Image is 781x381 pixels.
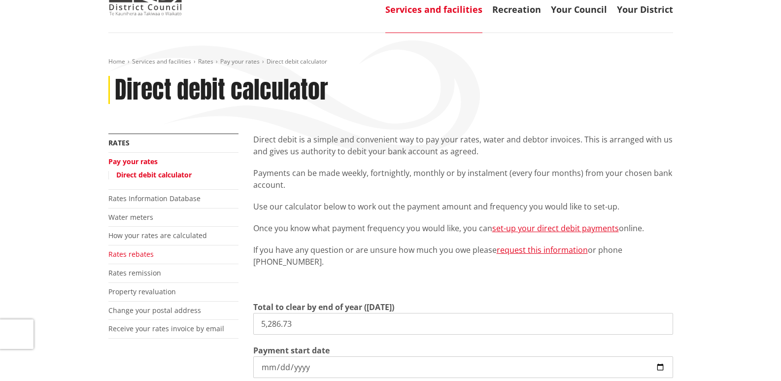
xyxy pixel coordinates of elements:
[108,57,125,66] a: Home
[115,76,328,104] h1: Direct debit calculator
[108,138,130,147] a: Rates
[551,3,607,15] a: Your Council
[108,231,207,240] a: How your rates are calculated
[108,287,176,296] a: Property revaluation
[108,194,201,203] a: Rates Information Database
[253,301,394,313] label: Total to clear by end of year ([DATE])
[108,157,158,166] a: Pay your rates
[253,222,673,234] p: Once you know what payment frequency you would like, you can online.
[736,340,771,375] iframe: Messenger Launcher
[492,3,541,15] a: Recreation
[385,3,482,15] a: Services and facilities
[108,268,161,277] a: Rates remission
[253,244,673,268] p: If you have any question or are unsure how much you owe please or phone [PHONE_NUMBER].
[108,306,201,315] a: Change your postal address
[108,58,673,66] nav: breadcrumb
[267,57,327,66] span: Direct debit calculator
[198,57,213,66] a: Rates
[617,3,673,15] a: Your District
[497,244,588,255] a: request this information
[108,324,224,333] a: Receive your rates invoice by email
[492,223,619,234] a: set-up your direct debit payments
[132,57,191,66] a: Services and facilities
[253,134,673,157] p: Direct debit is a simple and convenient way to pay your rates, water and debtor invoices. This is...
[253,167,673,191] p: Payments can be made weekly, fortnightly, monthly or by instalment (every four months) from your ...
[253,201,673,212] p: Use our calculator below to work out the payment amount and frequency you would like to set-up.
[108,212,153,222] a: Water meters
[253,345,330,356] label: Payment start date
[116,170,192,179] a: Direct debit calculator
[220,57,260,66] a: Pay your rates
[108,249,154,259] a: Rates rebates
